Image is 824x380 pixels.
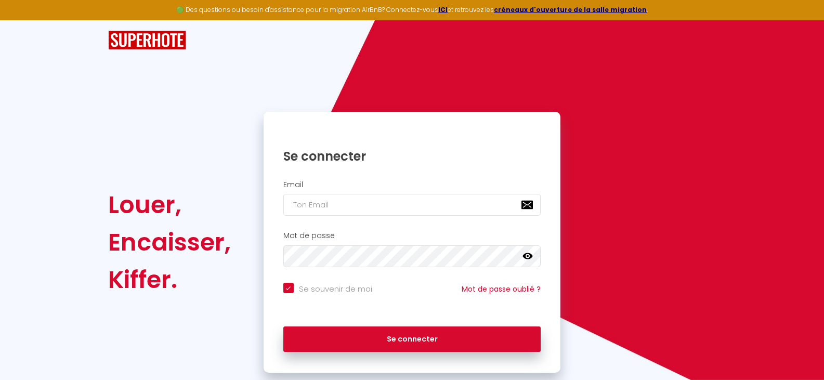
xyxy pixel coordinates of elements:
[283,326,541,352] button: Se connecter
[108,261,231,298] div: Kiffer.
[462,284,541,294] a: Mot de passe oublié ?
[283,194,541,216] input: Ton Email
[438,5,448,14] a: ICI
[108,186,231,224] div: Louer,
[283,148,541,164] h1: Se connecter
[283,180,541,189] h2: Email
[108,224,231,261] div: Encaisser,
[283,231,541,240] h2: Mot de passe
[494,5,647,14] a: créneaux d'ouverture de la salle migration
[108,31,186,50] img: SuperHote logo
